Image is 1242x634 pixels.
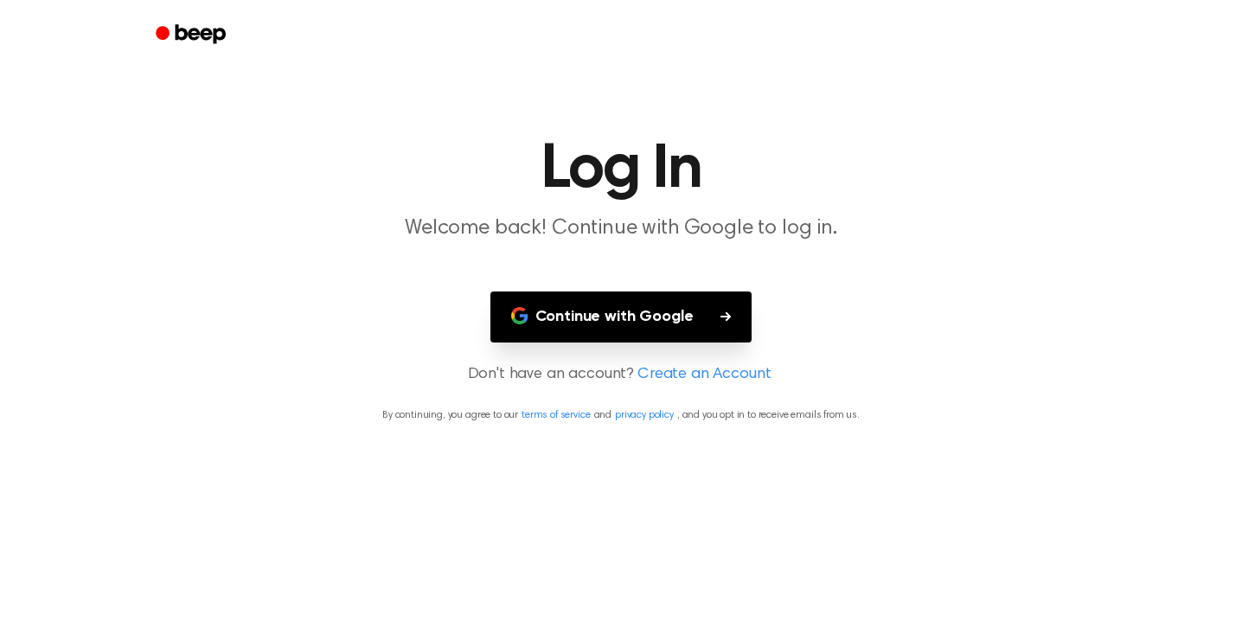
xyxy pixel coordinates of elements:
[490,291,752,343] button: Continue with Google
[178,138,1064,201] h1: Log In
[144,18,241,52] a: Beep
[21,407,1221,423] p: By continuing, you agree to our and , and you opt in to receive emails from us.
[615,410,674,420] a: privacy policy
[21,363,1221,387] p: Don't have an account?
[637,363,771,387] a: Create an Account
[522,410,590,420] a: terms of service
[289,215,953,243] p: Welcome back! Continue with Google to log in.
